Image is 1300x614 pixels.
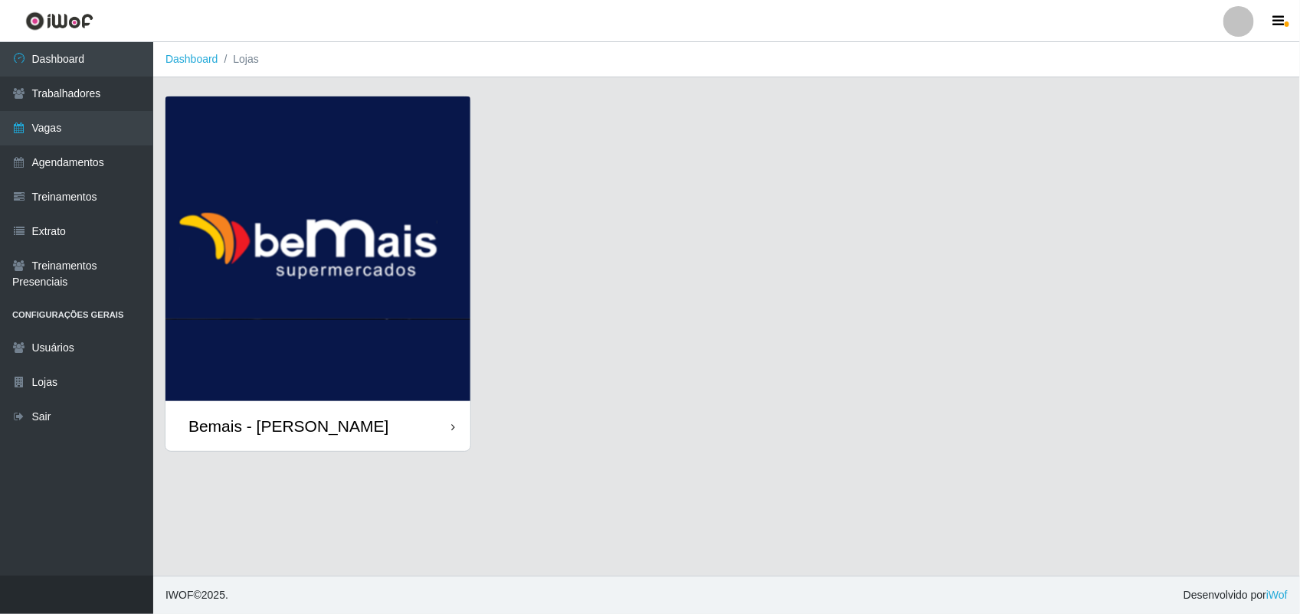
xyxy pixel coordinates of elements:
[1266,589,1288,601] a: iWof
[165,587,228,603] span: © 2025 .
[153,42,1300,77] nav: breadcrumb
[165,96,470,451] a: Bemais - [PERSON_NAME]
[188,416,388,436] div: Bemais - [PERSON_NAME]
[165,589,194,601] span: IWOF
[218,51,259,67] li: Lojas
[1184,587,1288,603] span: Desenvolvido por
[165,96,470,401] img: cardImg
[165,53,218,65] a: Dashboard
[25,11,93,31] img: CoreUI Logo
